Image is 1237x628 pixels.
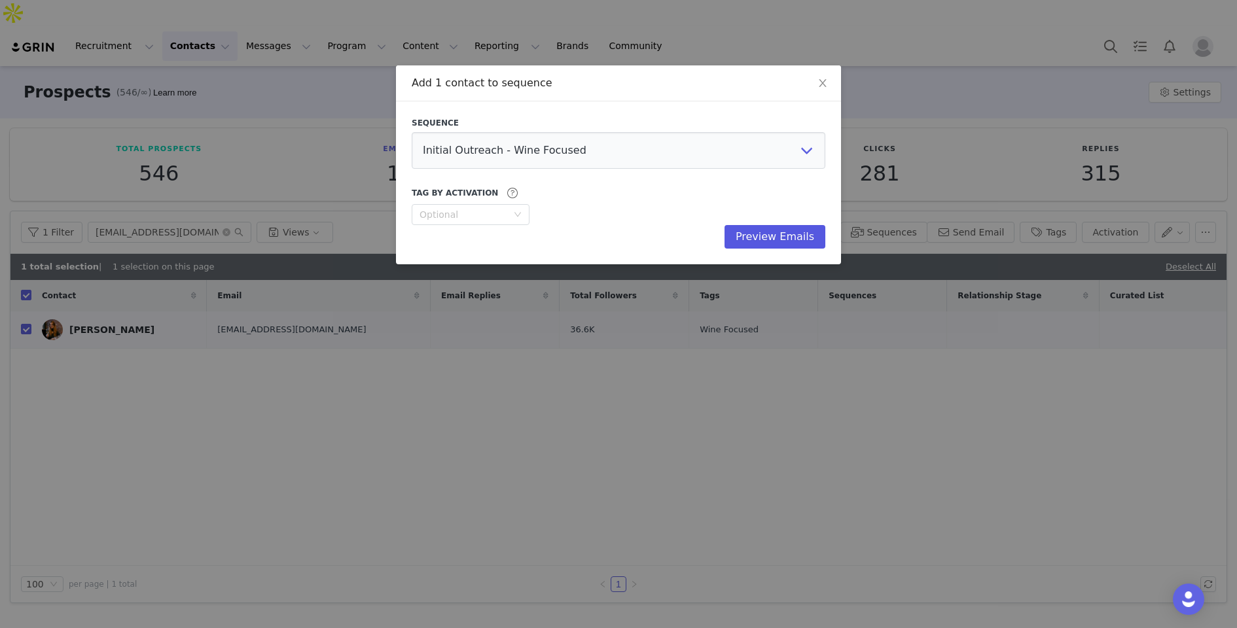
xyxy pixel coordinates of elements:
[817,78,828,88] i: icon: close
[412,117,459,129] span: Sequence
[804,65,841,102] button: Close
[725,225,825,249] button: Preview Emails
[412,187,498,199] span: Tag by Activation
[1173,584,1204,615] div: Open Intercom Messenger
[412,132,825,169] select: Select Sequence
[420,208,507,221] div: Optional
[514,211,522,220] i: icon: down
[412,76,825,90] div: Add 1 contact to sequence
